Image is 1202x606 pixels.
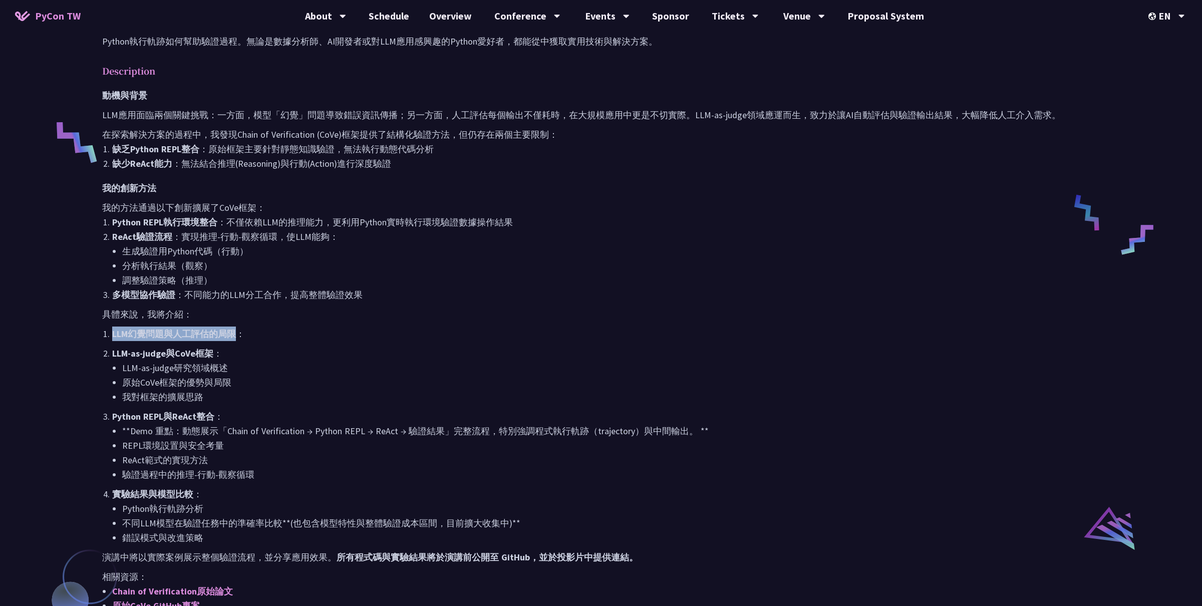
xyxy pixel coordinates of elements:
[102,127,1100,142] p: 在探索解決方案的過程中，我發現Chain of Verification (CoVe)框架提供了結構化驗證方法，但仍存在兩個主要限制：
[122,516,1100,530] li: 不同LLM模型在驗證任務中的準確率比較**(也包含模型特性與整體驗證成本區間，目前擴大收集中)**
[122,375,1100,390] li: 原始CoVe框架的優勢與局限
[122,361,1100,375] li: LLM-as-judge研究領域概述
[122,390,1100,404] li: 我對框架的擴展思路
[15,11,30,21] img: Home icon of PyCon TW 2025
[337,551,638,563] strong: 所有程式碼與實驗結果將於演講前公開至 GitHub，並於投影片中提供連結。
[112,411,214,422] strong: Python REPL與ReAct整合
[122,467,1100,482] li: 驗證過程中的推理-行動-觀察循環
[102,108,1100,122] p: LLM應用面臨兩個關鍵挑戰：一方面，模型「幻覺」問題導致錯誤資訊傳播；另一方面，人工評估每個輸出不僅耗時，在大規模應用中更是不切實際。LLM-as-judge領域應運而生，致力於讓AI自動評估與...
[122,530,1100,545] li: 錯誤模式與改進策略
[122,424,1100,438] li: **Demo 重點：動態展示「Chain of Verification → Python REPL → ReAct → 驗證結果」完整流程，特別強調程式執行軌跡（trajectory）與中間輸...
[102,181,1100,195] h3: 我的創新方法
[122,501,1100,516] li: Python執行軌跡分析
[112,409,1100,424] p: ：
[112,585,233,597] a: Chain of Verification原始論文
[112,143,199,155] strong: 缺乏Python REPL整合
[122,258,1100,273] li: 分析執行結果（觀察）
[112,348,213,359] strong: LLM-as-judge與CoVe框架
[102,88,1100,103] h3: 動機與背景
[102,550,1100,564] p: 演講中將以實際案例展示整個驗證流程，並分享應用效果。
[112,158,172,169] strong: 缺少ReAct能力
[102,569,1100,584] p: 相關資源：
[112,231,172,242] strong: ReAct驗證流程
[102,307,1100,322] p: 具體來說，我將介紹：
[112,488,193,500] strong: 實驗結果與模型比較
[112,215,1100,229] li: ：不僅依賴LLM的推理能力，更利用Python實時執行環境驗證數據操作結果
[112,487,1100,501] p: ：
[5,4,91,29] a: PyCon TW
[112,287,1100,302] li: ：不同能力的LLM分工合作，提高整體驗證效果
[1148,13,1158,20] img: Locale Icon
[122,244,1100,258] li: 生成驗證用Python代碼（行動）
[102,64,1080,78] p: Description
[112,328,236,340] strong: LLM幻覺問題與人工評估的局限
[35,9,81,24] span: PyCon TW
[112,229,1100,287] li: ：實現推理-行動-觀察循環，使LLM能夠：
[122,273,1100,287] li: 調整驗證策略（推理）
[112,289,175,300] strong: 多模型協作驗證
[112,216,217,228] strong: Python REPL執行環境整合
[112,156,1100,171] li: ：無法結合推理(Reasoning)與行動(Action)進行深度驗證
[112,142,1100,156] li: ：原始框架主要針對靜態知識驗證，無法執行動態代碼分析
[122,453,1100,467] li: ReAct範式的實現方法
[112,346,1100,361] p: ：
[112,327,1100,341] p: ：
[122,438,1100,453] li: REPL環境設置與安全考量
[102,200,1100,215] p: 我的方法通過以下創新擴展了CoVe框架：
